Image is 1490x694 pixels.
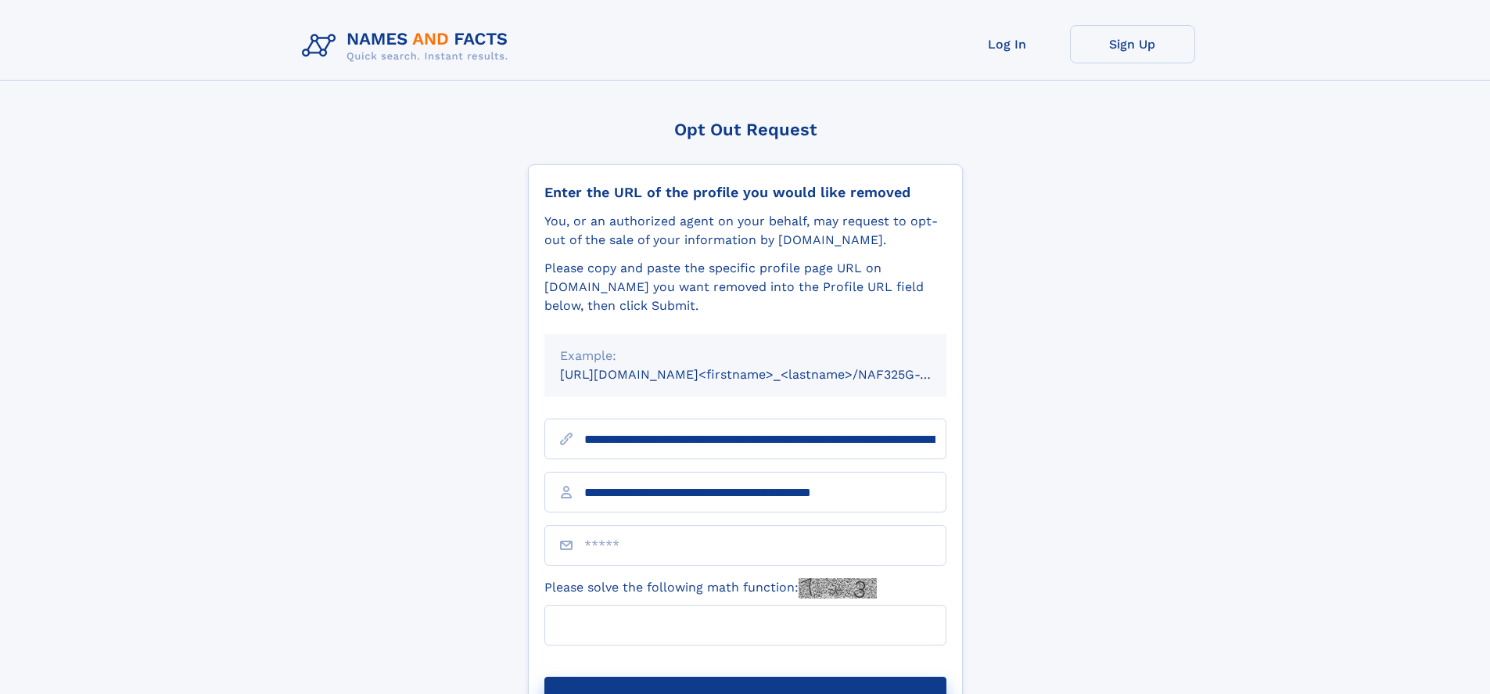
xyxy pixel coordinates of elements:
[1070,25,1195,63] a: Sign Up
[560,367,976,382] small: [URL][DOMAIN_NAME]<firstname>_<lastname>/NAF325G-xxxxxxxx
[296,25,521,67] img: Logo Names and Facts
[528,120,963,139] div: Opt Out Request
[544,259,946,315] div: Please copy and paste the specific profile page URL on [DOMAIN_NAME] you want removed into the Pr...
[560,347,931,365] div: Example:
[544,184,946,201] div: Enter the URL of the profile you would like removed
[945,25,1070,63] a: Log In
[544,578,877,599] label: Please solve the following math function:
[544,212,946,250] div: You, or an authorized agent on your behalf, may request to opt-out of the sale of your informatio...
